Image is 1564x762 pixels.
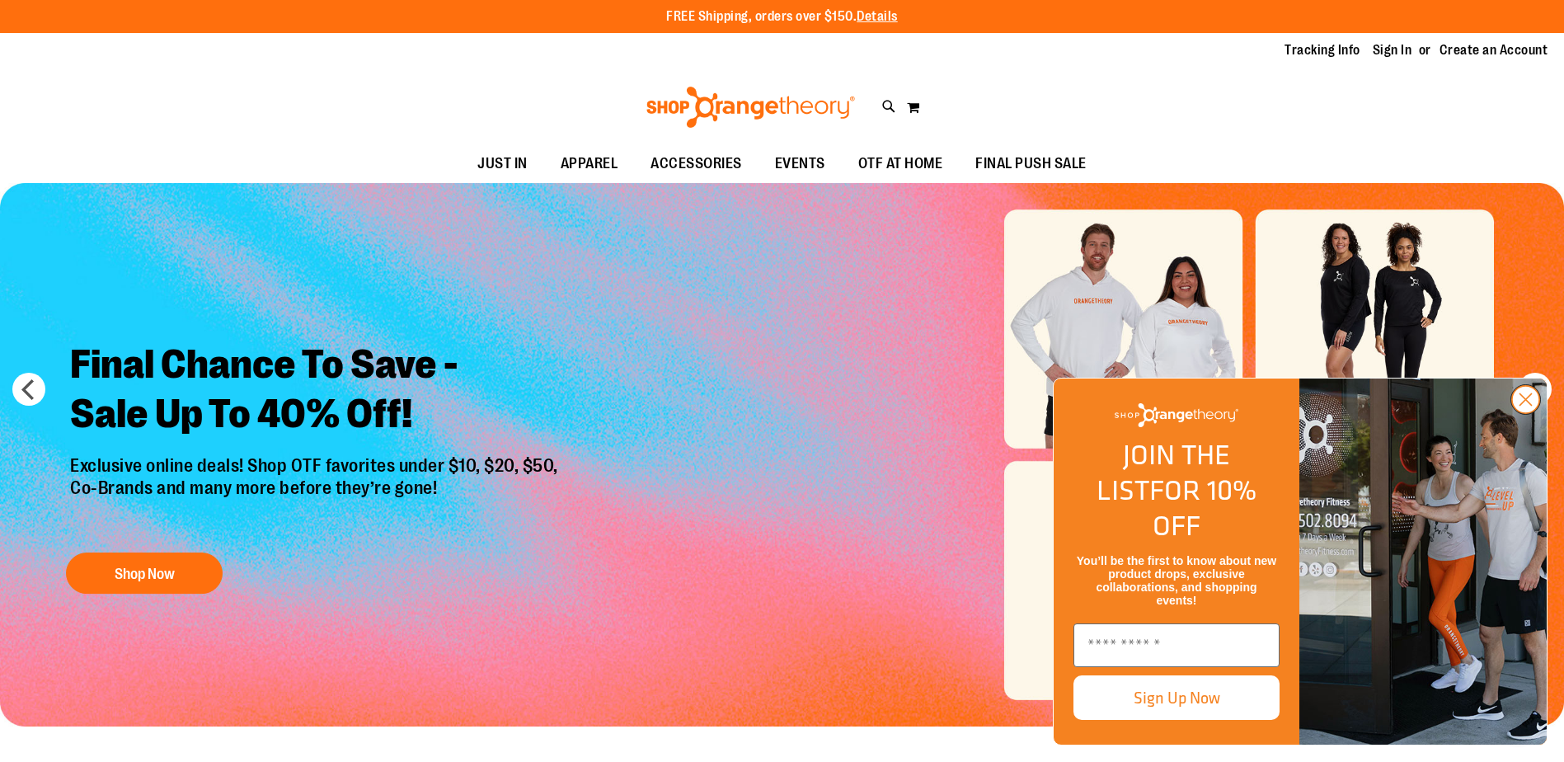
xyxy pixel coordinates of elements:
a: JUST IN [461,145,544,183]
button: Sign Up Now [1073,675,1280,720]
button: Shop Now [66,553,223,594]
img: Shop Orangetheory [1115,403,1238,427]
a: Final Chance To Save -Sale Up To 40% Off! Exclusive online deals! Shop OTF favorites under $10, $... [58,327,575,602]
span: EVENTS [775,145,825,182]
span: APPAREL [561,145,618,182]
button: prev [12,373,45,406]
a: EVENTS [759,145,842,183]
span: OTF AT HOME [858,145,943,182]
a: ACCESSORIES [634,145,759,183]
a: FINAL PUSH SALE [959,145,1103,183]
button: Close dialog [1510,384,1541,415]
a: Tracking Info [1285,41,1360,59]
a: OTF AT HOME [842,145,960,183]
span: ACCESSORIES [650,145,742,182]
a: APPAREL [544,145,635,183]
div: FLYOUT Form [1036,361,1564,762]
p: Exclusive online deals! Shop OTF favorites under $10, $20, $50, Co-Brands and many more before th... [58,455,575,536]
p: FREE Shipping, orders over $150. [666,7,898,26]
a: Sign In [1373,41,1412,59]
span: FOR 10% OFF [1149,469,1256,546]
span: JOIN THE LIST [1097,434,1230,510]
a: Details [857,9,898,24]
span: JUST IN [477,145,528,182]
input: Enter email [1073,623,1280,667]
img: Shop Orangetheory [644,87,857,128]
h2: Final Chance To Save - Sale Up To 40% Off! [58,327,575,455]
a: Create an Account [1440,41,1548,59]
span: You’ll be the first to know about new product drops, exclusive collaborations, and shopping events! [1077,554,1276,607]
span: FINAL PUSH SALE [975,145,1087,182]
img: Shop Orangtheory [1299,379,1547,745]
